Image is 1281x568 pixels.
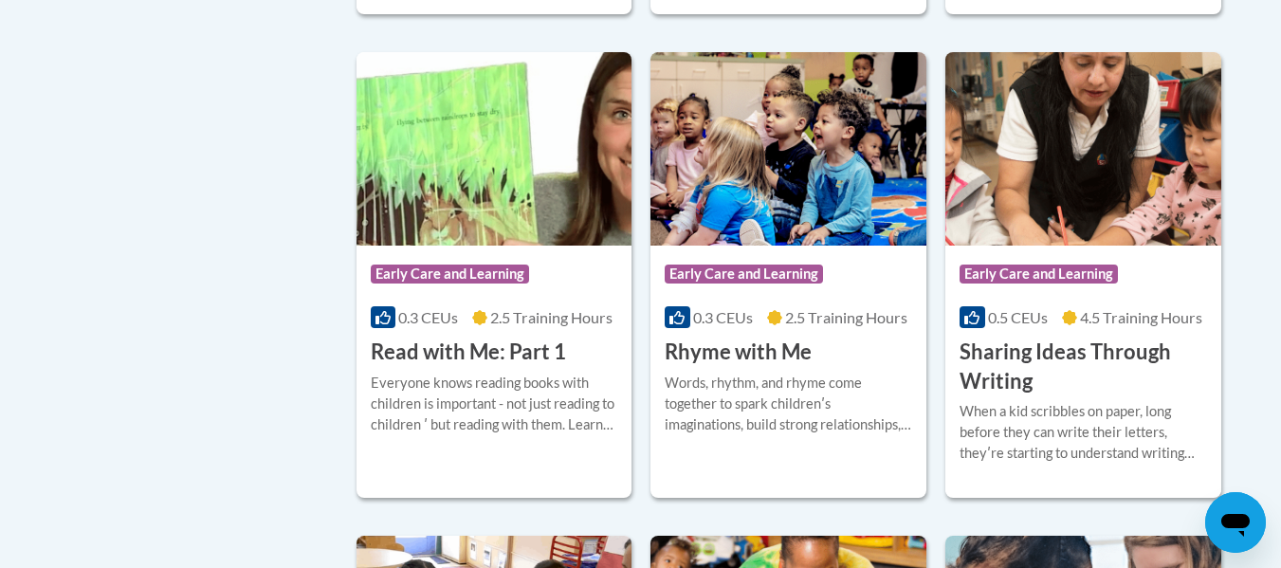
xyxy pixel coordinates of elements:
[357,52,632,246] img: Course Logo
[988,308,1048,326] span: 0.5 CEUs
[960,265,1118,284] span: Early Care and Learning
[785,308,907,326] span: 2.5 Training Hours
[665,338,812,367] h3: Rhyme with Me
[693,308,753,326] span: 0.3 CEUs
[650,52,926,498] a: Course LogoEarly Care and Learning0.3 CEUs2.5 Training Hours Rhyme with MeWords, rhythm, and rhym...
[665,265,823,284] span: Early Care and Learning
[371,265,529,284] span: Early Care and Learning
[945,52,1221,498] a: Course LogoEarly Care and Learning0.5 CEUs4.5 Training Hours Sharing Ideas Through WritingWhen a ...
[371,338,566,367] h3: Read with Me: Part 1
[398,308,458,326] span: 0.3 CEUs
[1080,308,1202,326] span: 4.5 Training Hours
[1205,492,1266,553] iframe: Button to launch messaging window
[665,373,912,435] div: Words, rhythm, and rhyme come together to spark childrenʹs imaginations, build strong relationshi...
[371,373,618,435] div: Everyone knows reading books with children is important - not just reading to children ʹ but read...
[650,52,926,246] img: Course Logo
[945,52,1221,246] img: Course Logo
[490,308,613,326] span: 2.5 Training Hours
[960,401,1207,464] div: When a kid scribbles on paper, long before they can write their letters, theyʹre starting to unde...
[960,338,1207,396] h3: Sharing Ideas Through Writing
[357,52,632,498] a: Course LogoEarly Care and Learning0.3 CEUs2.5 Training Hours Read with Me: Part 1Everyone knows r...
